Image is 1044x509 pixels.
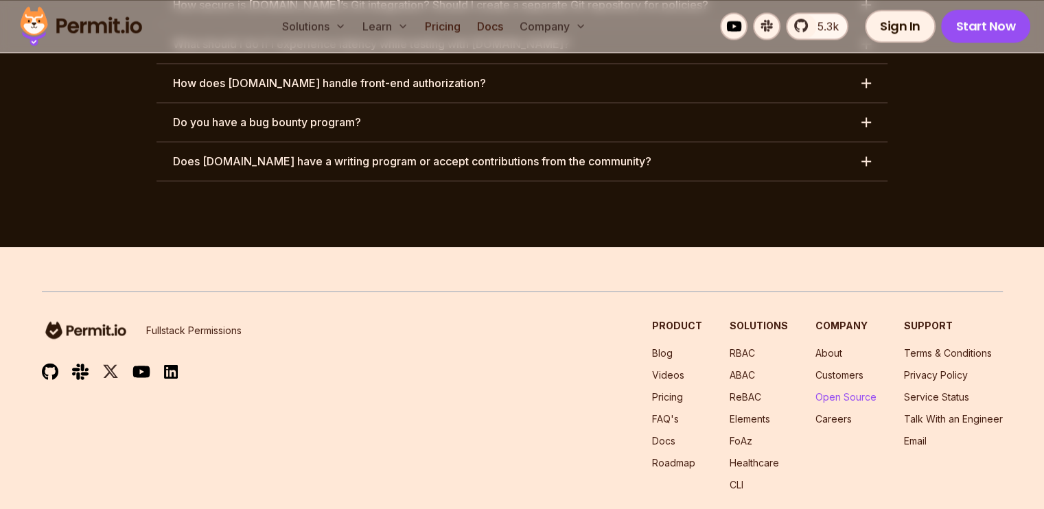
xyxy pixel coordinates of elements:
a: Terms & Conditions [904,347,992,359]
img: slack [72,362,89,381]
img: linkedin [164,364,178,379]
a: Talk With an Engineer [904,413,1003,425]
h3: Support [904,319,1003,333]
img: Permit logo [14,3,148,49]
a: Healthcare [730,457,779,469]
a: About [815,347,842,359]
h3: Solutions [730,319,788,333]
a: Roadmap [652,457,695,469]
h3: Does [DOMAIN_NAME] have a writing program or accept contributions from the community? [173,153,651,169]
button: How does [DOMAIN_NAME] handle front-end authorization? [156,64,888,102]
h3: How does [DOMAIN_NAME] handle front-end authorization? [173,75,486,91]
a: 5.3k [786,12,848,40]
img: github [42,363,58,380]
a: Pricing [419,12,466,40]
a: Customers [815,369,863,381]
a: Blog [652,347,673,359]
a: Privacy Policy [904,369,968,381]
a: Service Status [904,391,969,403]
a: Docs [472,12,509,40]
a: Start Now [941,10,1031,43]
h3: Product [652,319,702,333]
a: ABAC [730,369,755,381]
h3: Do you have a bug bounty program? [173,114,361,130]
a: CLI [730,479,743,490]
a: ReBAC [730,391,761,403]
img: youtube [132,364,150,379]
a: Docs [652,435,675,447]
a: RBAC [730,347,755,359]
a: Email [904,435,927,447]
button: Learn [357,12,414,40]
a: Videos [652,369,684,381]
a: Sign In [865,10,936,43]
a: Pricing [652,391,683,403]
a: FAQ's [652,413,679,425]
button: Do you have a bug bounty program? [156,103,888,141]
span: 5.3k [809,18,839,34]
button: Solutions [277,12,351,40]
a: Elements [730,413,770,425]
a: FoAz [730,435,752,447]
p: Fullstack Permissions [146,324,242,338]
img: logo [42,319,130,341]
button: Does [DOMAIN_NAME] have a writing program or accept contributions from the community? [156,142,888,180]
img: twitter [102,363,119,380]
h3: Company [815,319,877,333]
a: Open Source [815,391,877,403]
a: Careers [815,413,852,425]
button: Company [514,12,592,40]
